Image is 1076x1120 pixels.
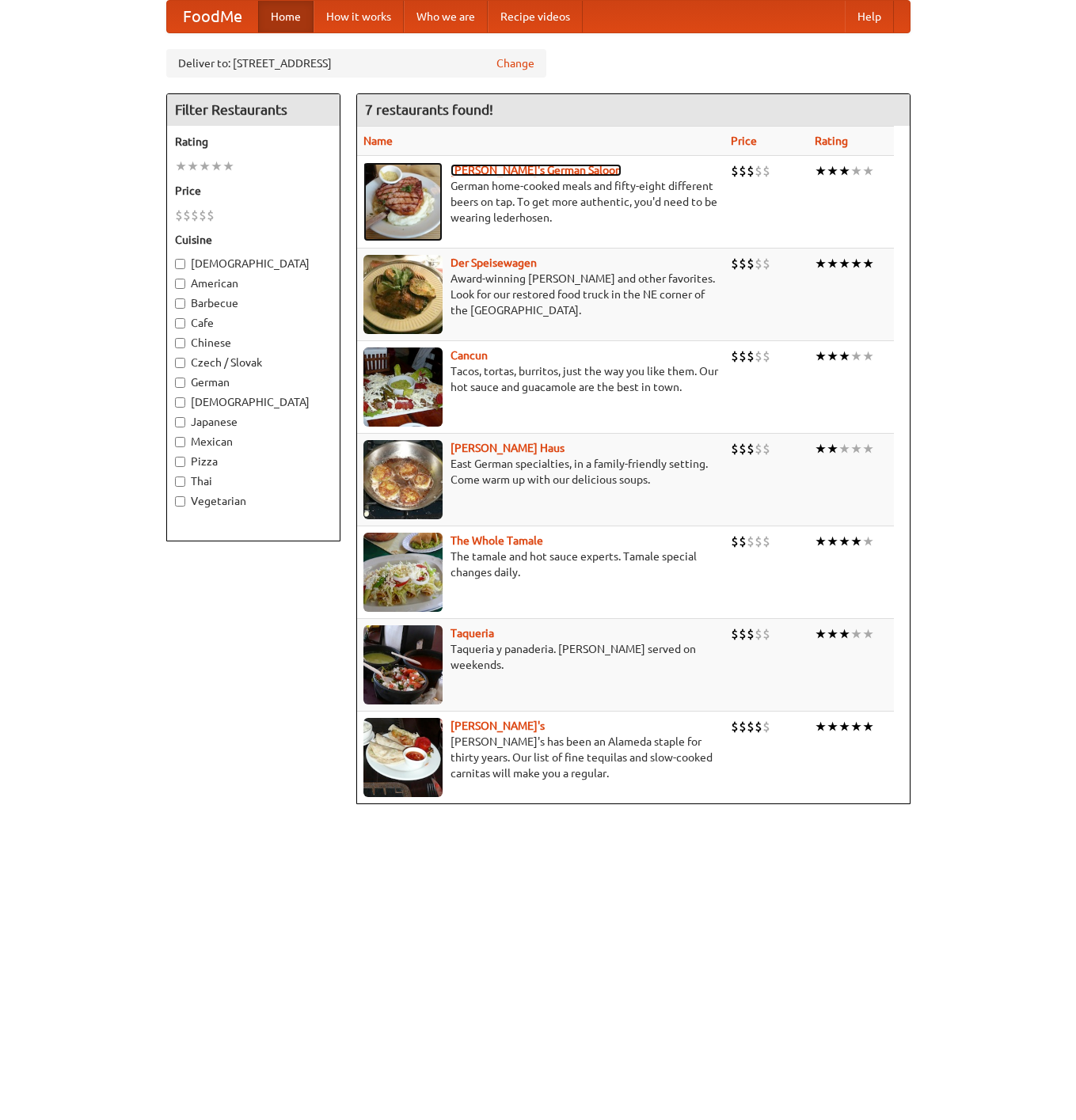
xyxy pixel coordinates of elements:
[363,255,443,334] img: speisewagen.jpg
[175,374,332,390] label: German
[815,347,827,365] li: ★
[183,207,191,224] li: $
[762,440,770,457] li: $
[363,734,718,781] p: [PERSON_NAME]'s has been an Alameda staple for thirty years. Our list of fine tequilas and slow-c...
[827,533,838,550] li: ★
[762,533,770,550] li: $
[862,255,874,272] li: ★
[755,255,762,272] li: $
[175,315,332,331] label: Cafe
[166,49,546,78] div: Deliver to: [STREET_ADDRESS]
[838,440,850,457] li: ★
[175,279,185,289] input: American
[827,440,838,457] li: ★
[827,347,838,365] li: ★
[739,162,747,180] li: $
[363,533,443,612] img: wholetamale.jpg
[838,347,850,365] li: ★
[862,625,874,643] li: ★
[451,164,622,177] a: [PERSON_NAME]'s German Saloon
[175,338,185,348] input: Chinese
[762,718,770,735] li: $
[739,440,747,457] li: $
[731,440,739,457] li: $
[175,493,332,509] label: Vegetarian
[175,496,185,507] input: Vegetarian
[838,533,850,550] li: ★
[175,394,332,410] label: [DEMOGRAPHIC_DATA]
[755,162,762,180] li: $
[175,355,332,370] label: Czech / Slovak
[827,625,838,643] li: ★
[167,1,258,32] a: FoodMe
[815,625,827,643] li: ★
[838,718,850,735] li: ★
[747,255,755,272] li: $
[175,295,332,311] label: Barbecue
[815,533,827,550] li: ★
[175,207,183,224] li: $
[755,347,762,365] li: $
[363,718,443,797] img: pedros.jpg
[363,440,443,519] img: kohlhaus.jpg
[755,625,762,643] li: $
[175,434,332,450] label: Mexican
[175,134,332,150] h5: Rating
[850,533,862,550] li: ★
[175,358,185,368] input: Czech / Slovak
[762,162,770,180] li: $
[488,1,583,32] a: Recipe videos
[747,718,755,735] li: $
[862,347,874,365] li: ★
[731,255,739,272] li: $
[731,347,739,365] li: $
[850,347,862,365] li: ★
[755,718,762,735] li: $
[175,476,185,487] input: Thai
[731,135,757,147] a: Price
[167,94,340,126] h4: Filter Restaurants
[850,162,862,180] li: ★
[850,255,862,272] li: ★
[451,442,565,454] b: [PERSON_NAME] Haus
[827,162,838,180] li: ★
[731,718,739,735] li: $
[363,625,443,704] img: taqueria.jpg
[451,256,537,269] b: Der Speisewagen
[175,318,185,328] input: Cafe
[175,183,332,199] h5: Price
[175,378,185,388] input: German
[731,533,739,550] li: $
[739,718,747,735] li: $
[747,533,755,550] li: $
[747,162,755,180] li: $
[222,158,234,175] li: ★
[175,298,185,309] input: Barbecue
[762,625,770,643] li: $
[258,1,314,32] a: Home
[739,347,747,365] li: $
[451,627,494,640] a: Taqueria
[731,162,739,180] li: $
[404,1,488,32] a: Who we are
[363,549,718,580] p: The tamale and hot sauce experts. Tamale special changes daily.
[739,533,747,550] li: $
[363,271,718,318] p: Award-winning [PERSON_NAME] and other favorites. Look for our restored food truck in the NE corne...
[815,162,827,180] li: ★
[363,162,443,241] img: esthers.jpg
[451,719,545,732] b: [PERSON_NAME]'s
[175,397,185,408] input: [DEMOGRAPHIC_DATA]
[363,347,443,427] img: cancun.jpg
[496,55,534,71] a: Change
[191,207,199,224] li: $
[451,534,543,547] a: The Whole Tamale
[175,417,185,427] input: Japanese
[838,255,850,272] li: ★
[747,440,755,457] li: $
[815,255,827,272] li: ★
[739,625,747,643] li: $
[815,135,848,147] a: Rating
[755,440,762,457] li: $
[845,1,894,32] a: Help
